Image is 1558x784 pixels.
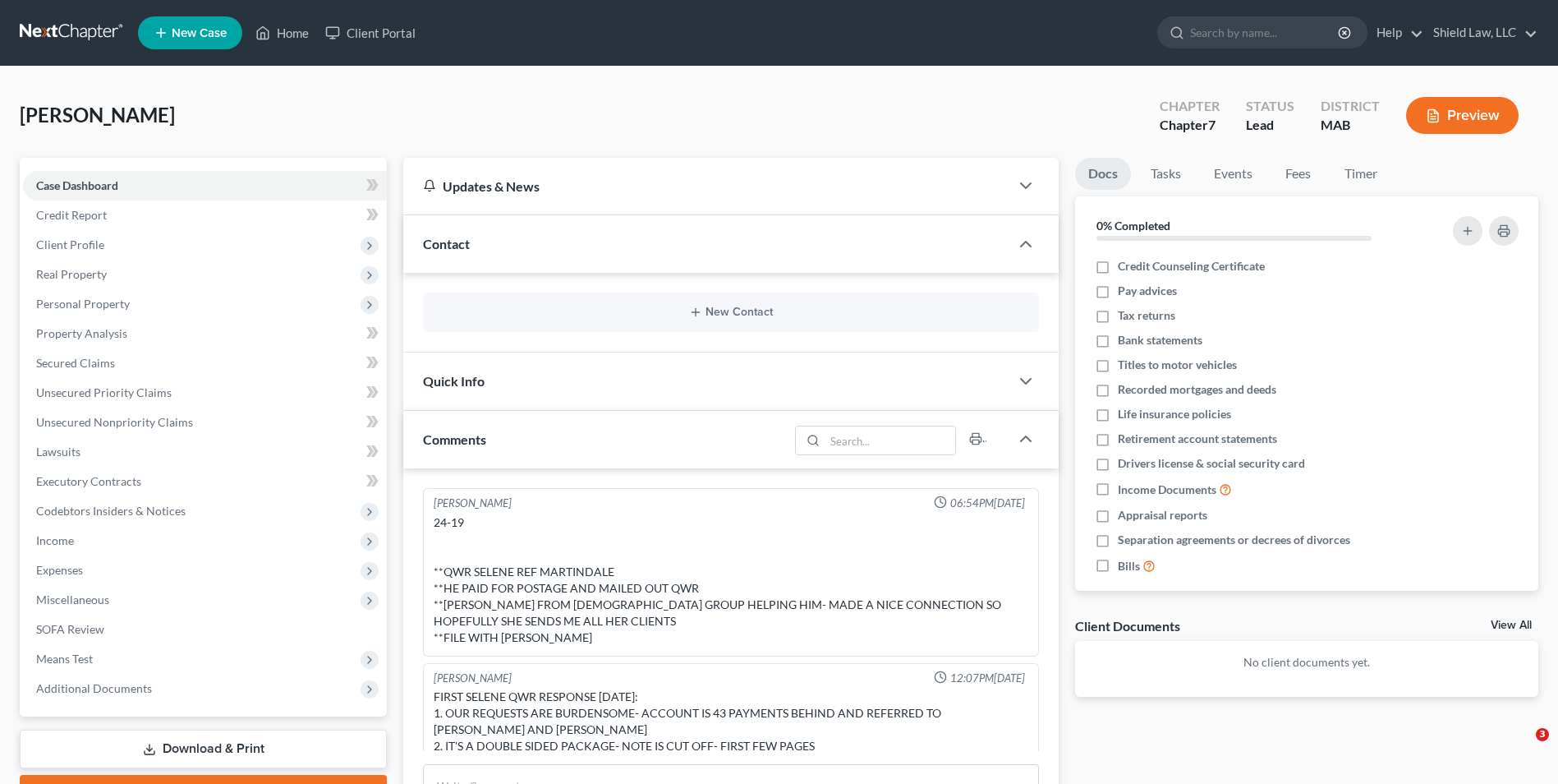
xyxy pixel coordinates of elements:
input: Search by name... [1190,17,1340,48]
a: Home [247,18,317,48]
strong: 0% Completed [1096,219,1170,233]
span: Miscellaneous [36,593,109,606]
a: View All [1491,620,1532,631]
span: Tax returns [1118,307,1175,324]
a: Tasks [1137,158,1194,190]
a: Lawsuits [23,437,387,467]
span: Drivers license & social security card [1118,455,1305,472]
span: Unsecured Nonpriority Claims [36,415,193,429]
a: Unsecured Nonpriority Claims [23,408,387,437]
div: Chapter [1160,116,1220,135]
span: Pay advices [1118,283,1177,299]
div: Chapter [1160,97,1220,116]
a: Secured Claims [23,348,387,378]
span: New Case [172,27,227,39]
a: Shield Law, LLC [1425,18,1537,48]
span: Separation agreements or decrees of divorces [1118,532,1350,548]
a: Help [1368,18,1423,48]
div: 24-19 **QWR SELENE REF MARTINDALE **HE PAID FOR POSTAGE AND MAILED OUT QWR **[PERSON_NAME] FROM [... [434,514,1028,646]
a: Unsecured Priority Claims [23,378,387,408]
span: Comments [423,431,486,447]
span: Unsecured Priority Claims [36,385,172,399]
span: Additional Documents [36,681,152,695]
span: Means Test [36,652,93,666]
button: New Contact [436,306,1026,319]
span: Titles to motor vehicles [1118,357,1237,373]
a: Client Portal [317,18,424,48]
a: Events [1201,158,1266,190]
a: Property Analysis [23,319,387,348]
span: Expenses [36,563,83,577]
span: Personal Property [36,297,130,311]
span: [PERSON_NAME] [20,103,175,127]
span: 7 [1208,117,1216,132]
span: Income Documents [1118,482,1216,498]
a: Executory Contracts [23,467,387,496]
a: Timer [1331,158,1390,190]
span: SOFA Review [36,622,104,636]
span: Contact [423,236,470,251]
input: Search... [825,427,955,454]
span: Retirement account statements [1118,431,1277,447]
span: Secured Claims [36,356,115,370]
iframe: Intercom live chat [1502,728,1542,768]
div: Updates & News [423,178,990,195]
a: Credit Report [23,201,387,230]
span: 3 [1536,728,1549,741]
div: [PERSON_NAME] [434,671,512,686]
span: Lawsuits [36,445,80,459]
span: Codebtors Insiders & Notices [36,504,186,518]
span: Credit Report [36,208,107,222]
span: Bills [1118,558,1140,574]
p: No client documents yet. [1088,654,1525,671]
span: Property Analysis [36,326,127,340]
button: Preview [1406,97,1519,134]
a: Download & Print [20,730,387,768]
span: Bank statements [1118,332,1202,348]
span: Real Property [36,267,107,281]
div: [PERSON_NAME] [434,496,512,511]
span: 06:54PM[DATE] [950,496,1025,511]
div: Lead [1246,116,1294,135]
span: Recorded mortgages and deeds [1118,381,1276,398]
a: Docs [1075,158,1131,190]
span: 12:07PM[DATE] [950,671,1025,686]
a: Fees [1272,158,1325,190]
span: Quick Info [423,373,485,389]
span: Client Profile [36,238,104,251]
div: District [1321,97,1380,116]
a: SOFA Review [23,615,387,644]
div: Status [1246,97,1294,116]
span: Credit Counseling Certificate [1118,258,1265,274]
span: Appraisal reports [1118,507,1207,523]
span: Executory Contracts [36,474,141,488]
div: MAB [1321,116,1380,135]
a: Case Dashboard [23,171,387,201]
span: Income [36,533,74,547]
span: Case Dashboard [36,178,118,192]
span: Life insurance policies [1118,406,1231,422]
div: Client Documents [1075,617,1180,634]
